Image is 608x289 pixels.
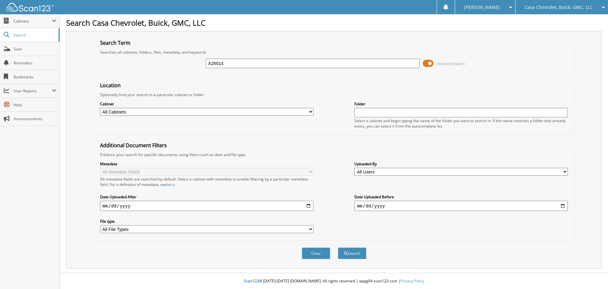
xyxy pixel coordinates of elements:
button: Search [338,247,366,259]
legend: Location [97,82,124,89]
label: Metadata [100,161,313,167]
span: Search [14,32,55,38]
label: Uploaded By [354,161,568,167]
span: User Reports [14,88,52,94]
span: Reminders [14,60,56,66]
label: File type [100,219,313,224]
legend: Additional Document Filters [97,142,170,149]
img: scan123-logo-white.svg [6,3,54,11]
span: Help [14,102,56,108]
span: Bookmarks [14,74,56,80]
input: end [354,201,568,211]
label: Date Uploaded After [100,194,313,200]
label: Cabinet [100,101,313,107]
label: Folder [354,101,568,107]
legend: Search Term [97,39,134,46]
span: Announcements [14,116,56,122]
span: Advanced Search [437,61,465,66]
a: here [167,182,175,187]
a: Privacy Policy [401,278,424,284]
div: Enhance your search for specific documents using filters such as date and file type. [97,152,571,157]
div: All metadata fields are searched by default. Select a cabinet with metadata to enable filtering b... [100,176,313,187]
div: Searches all cabinets, folders, files, metadata, and keywords [97,49,571,55]
span: Casa Chevrolet, Buick, GMC, LLC [525,5,593,9]
button: Clear [302,247,330,259]
h1: Search Casa Chevrolet, Buick, GMC, LLC [66,17,602,28]
iframe: Chat Widget [576,259,608,289]
span: Scan123 [244,278,259,284]
input: start [100,201,313,211]
label: Date Uploaded Before [354,194,568,200]
span: [PERSON_NAME] [464,5,500,9]
span: Scan [14,46,56,52]
span: Cabinets [14,18,52,24]
div: Optionally limit your search to a particular cabinet or folder [97,92,571,97]
div: © [DATE]-[DATE] [DOMAIN_NAME]. All rights reserved | appg04-scan123-com | [60,273,608,289]
div: Select a cabinet and begin typing the name of the folder you want to search in. If the name match... [354,118,568,129]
